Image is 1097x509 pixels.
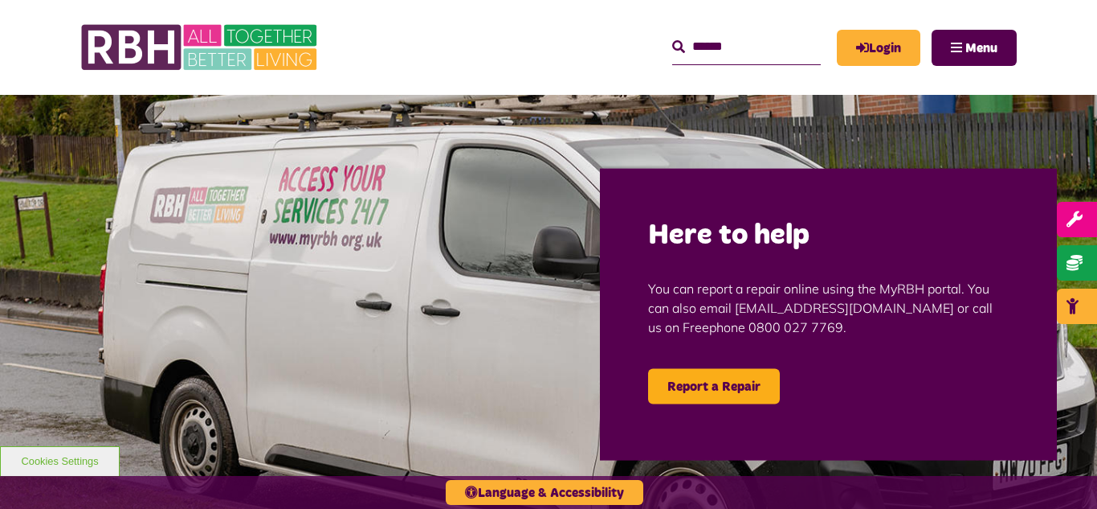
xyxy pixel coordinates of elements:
a: MyRBH [837,30,920,66]
button: Navigation [932,30,1017,66]
h2: Here to help [648,216,1009,254]
button: Language & Accessibility [446,480,643,505]
a: Report a Repair [648,368,780,404]
img: RBH [80,16,321,79]
span: Menu [965,42,997,55]
p: You can report a repair online using the MyRBH portal. You can also email [EMAIL_ADDRESS][DOMAIN_... [648,254,1009,360]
